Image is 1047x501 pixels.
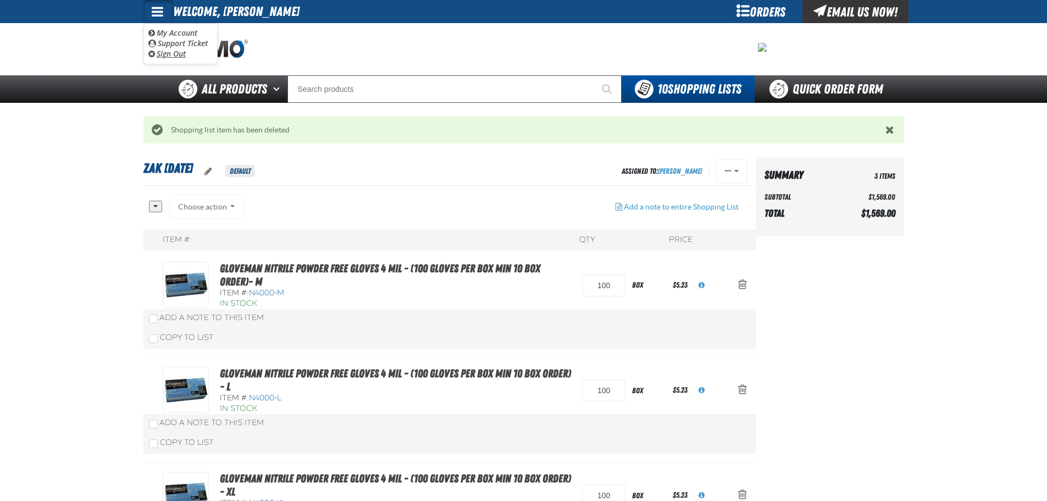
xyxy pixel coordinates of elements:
[657,81,668,97] strong: 10
[220,262,540,288] a: Gloveman Nitrile Powder Free Gloves 4 mil - (100 gloves per box MIN 10 box order)- M
[758,43,767,52] img: 2e6c90364dd23602ace24518b318203c.jpeg
[861,207,895,219] span: $1,569.00
[148,48,186,59] a: Sign Out
[143,161,193,176] span: Zak [DATE]
[657,81,741,97] span: Shopping Lists
[149,334,158,343] input: Copy To List
[765,166,834,185] th: Summary
[149,315,158,323] input: Add a Note to This Item
[883,122,899,138] button: Close the Notification
[765,190,834,205] th: Subtotal
[716,159,747,183] button: Actions of Zak 9.24.2025
[163,125,885,135] div: Shopping list item has been deleted
[149,333,214,342] label: Copy To List
[622,164,702,179] div: Assigned To:
[673,280,688,289] span: $5.23
[148,27,197,38] a: My Account
[658,167,702,175] a: [PERSON_NAME]
[159,313,264,322] span: Add a Note to This Item
[765,205,834,222] th: Total
[690,378,713,403] button: View All Prices for N4000-L
[148,38,208,48] a: Support Ticket
[834,190,895,205] td: $1,569.00
[729,378,756,403] button: Action Remove Gloveman Nitrile Powder Free Gloves 4 mil - (100 gloves per box MIN 10 box order) -...
[582,274,625,296] input: Product Quantity
[625,273,671,298] div: box
[163,235,192,245] div: Item #:
[220,404,572,414] div: In Stock
[149,420,158,428] input: Add a Note to This Item
[225,165,255,177] span: Default
[249,393,281,403] span: N4000-L
[149,438,214,447] label: Copy To List
[159,418,264,427] span: Add a Note to This Item
[220,393,572,404] div: Item #:
[287,75,622,103] input: Search
[607,195,747,219] button: Add a note to entire Shopping List
[202,79,267,99] span: All Products
[625,378,671,403] div: box
[149,439,158,448] input: Copy To List
[673,491,688,499] span: $5.23
[673,386,688,394] span: $5.23
[249,288,284,298] span: N4000-M
[669,235,693,245] div: Price
[220,367,571,393] a: Gloveman Nitrile Powder Free Gloves 4 mil - (100 gloves per box MIN 10 box order) - L
[220,472,571,498] a: Gloveman Nitrile Powder Free Gloves 4 mil - (100 gloves per box MIN 10 box order) - XL
[220,299,572,309] div: In Stock
[755,75,904,103] a: Quick Order Form
[582,379,625,401] input: Product Quantity
[220,288,572,299] div: Item #:
[729,273,756,298] button: Action Remove Gloveman Nitrile Powder Free Gloves 4 mil - (100 gloves per box MIN 10 box order)- ...
[269,75,287,103] button: Open All Products pages
[622,75,755,103] button: You have 10 Shopping Lists. Open to view details
[196,159,221,184] button: oro.shoppinglist.label.edit.tooltip
[579,235,595,245] div: QTY
[690,273,713,298] button: View All Prices for N4000-M
[834,166,895,185] td: 3 Items
[594,75,622,103] button: Start Searching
